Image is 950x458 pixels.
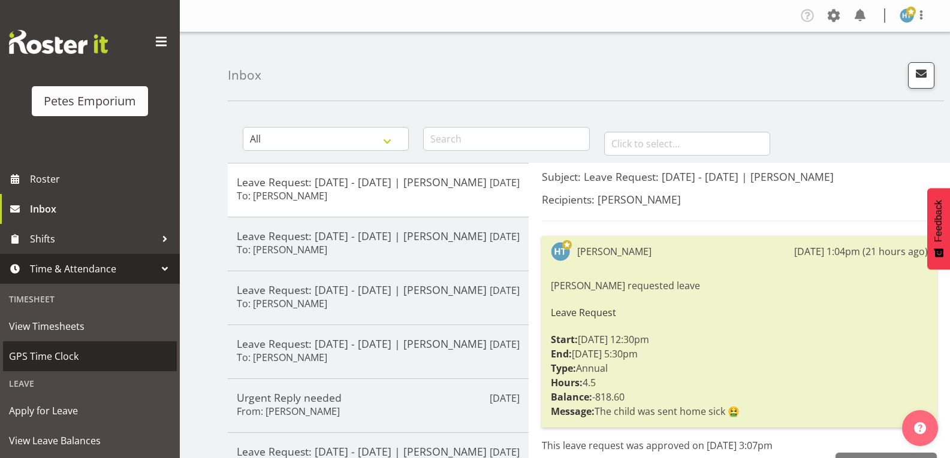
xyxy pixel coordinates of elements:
h5: Leave Request: [DATE] - [DATE] | [PERSON_NAME] [237,229,520,242]
p: [DATE] [490,337,520,351]
span: GPS Time Clock [9,347,171,365]
h5: Subject: Leave Request: [DATE] - [DATE] | [PERSON_NAME] [542,170,937,183]
p: [DATE] [490,175,520,190]
img: helena-tomlin701.jpg [551,242,570,261]
h5: Recipients: [PERSON_NAME] [542,193,937,206]
h6: To: [PERSON_NAME] [237,190,327,202]
strong: End: [551,347,572,360]
button: Feedback - Show survey [927,188,950,269]
p: [DATE] [490,283,520,298]
div: [PERSON_NAME] [577,244,652,259]
strong: Start: [551,333,578,346]
span: Time & Attendance [30,260,156,278]
h5: Leave Request: [DATE] - [DATE] | [PERSON_NAME] [237,445,520,458]
input: Search [423,127,589,151]
span: Roster [30,170,174,188]
a: Apply for Leave [3,396,177,426]
div: Timesheet [3,287,177,311]
strong: Type: [551,362,576,375]
div: [DATE] 1:04pm (21 hours ago) [794,244,928,259]
p: [DATE] [490,229,520,244]
h6: From: [PERSON_NAME] [237,405,340,417]
img: help-xxl-2.png [914,422,926,434]
img: Rosterit website logo [9,30,108,54]
p: [DATE] [490,391,520,405]
h6: To: [PERSON_NAME] [237,351,327,363]
a: View Leave Balances [3,426,177,456]
span: Inbox [30,200,174,218]
a: GPS Time Clock [3,341,177,371]
div: [PERSON_NAME] requested leave [DATE] 12:30pm [DATE] 5:30pm Annual 4.5 -818.60 The child was sent ... [551,275,928,421]
h5: Urgent Reply needed [237,391,520,404]
h5: Leave Request: [DATE] - [DATE] | [PERSON_NAME] [237,283,520,296]
h6: To: [PERSON_NAME] [237,298,327,310]
span: This leave request was approved on [DATE] 3:07pm [542,439,773,452]
h5: Leave Request: [DATE] - [DATE] | [PERSON_NAME] [237,175,520,189]
h4: Inbox [228,68,261,82]
h6: To: [PERSON_NAME] [237,244,327,256]
h6: Leave Request [551,307,928,318]
span: Apply for Leave [9,402,171,420]
span: View Leave Balances [9,432,171,450]
div: Petes Emporium [44,92,136,110]
span: Shifts [30,230,156,248]
input: Click to select... [604,132,770,156]
img: helena-tomlin701.jpg [900,8,914,23]
span: Feedback [933,200,944,242]
div: Leave [3,371,177,396]
h5: Leave Request: [DATE] - [DATE] | [PERSON_NAME] [237,337,520,350]
strong: Hours: [551,376,583,389]
strong: Message: [551,405,595,418]
a: View Timesheets [3,311,177,341]
strong: Balance: [551,390,592,404]
span: View Timesheets [9,317,171,335]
